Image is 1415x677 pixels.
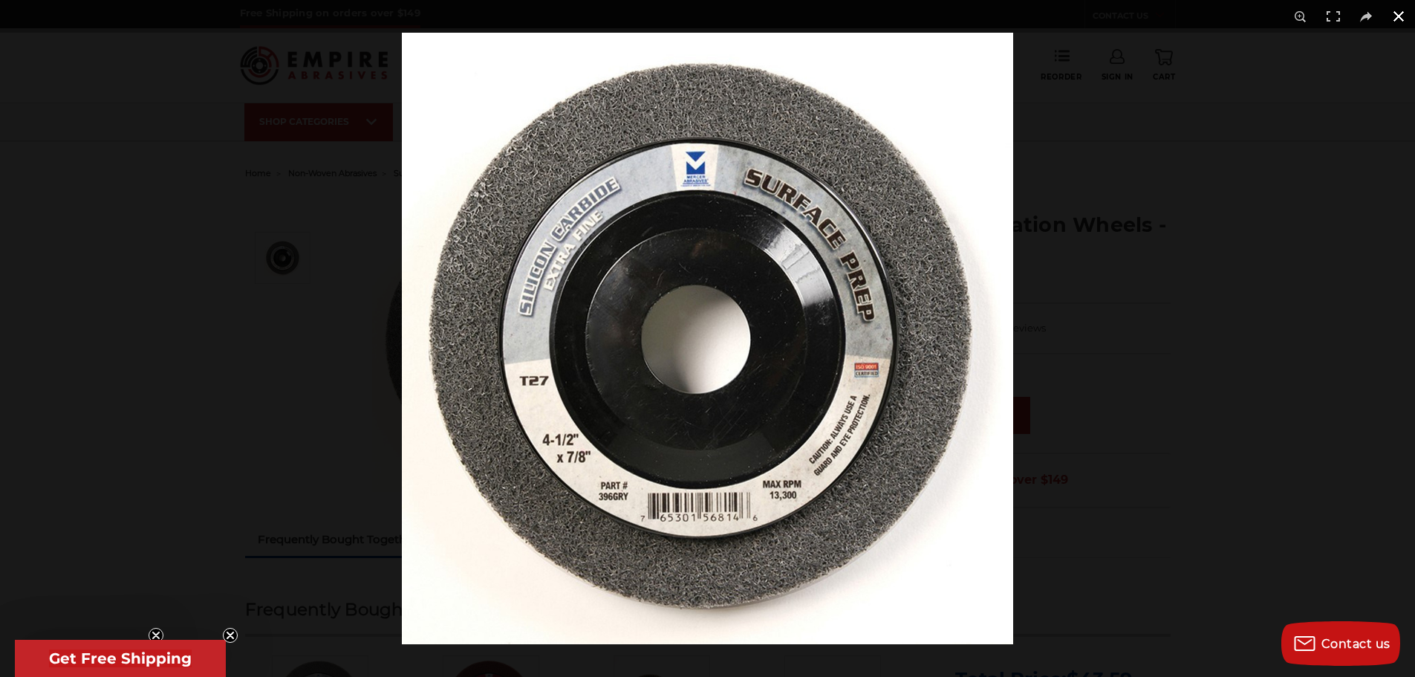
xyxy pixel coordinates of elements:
[1281,621,1400,666] button: Contact us
[402,33,1013,644] img: Grey_Surface_Preparation_Wheel__89063.1570196845.jpg
[149,628,163,643] button: Close teaser
[15,640,226,677] div: Get Free ShippingClose teaser
[49,650,192,667] span: Get Free Shipping
[223,628,238,643] button: Close teaser
[1321,637,1390,651] span: Contact us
